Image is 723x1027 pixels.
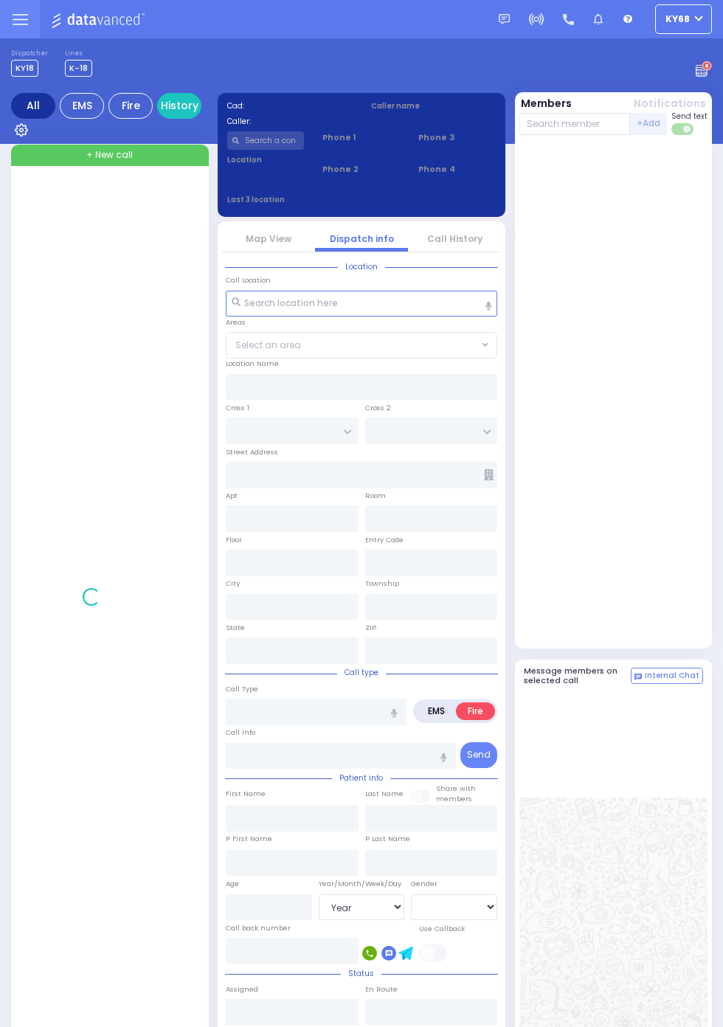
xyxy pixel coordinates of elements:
label: Age [226,879,239,889]
label: EMS [416,702,457,720]
label: Room [365,491,386,501]
label: Gender [411,879,437,889]
label: Dispatcher [11,49,48,58]
label: Floor [226,535,242,545]
label: Caller: [227,116,353,127]
span: ky68 [665,13,690,26]
a: Dispatch info [330,232,394,245]
label: Turn off text [671,122,695,136]
span: Other building occupants [484,469,494,480]
input: Search member [519,113,631,135]
button: Internal Chat [631,668,703,684]
label: First Name [226,789,266,799]
button: Notifications [634,96,706,111]
div: Fire [108,93,153,119]
span: Status [341,968,381,979]
label: City [226,578,240,589]
label: ZIP [365,623,376,633]
a: Map View [246,232,291,245]
label: P First Name [226,834,272,844]
label: Call back number [226,923,291,933]
label: Call Info [226,727,255,738]
input: Search location here [226,291,497,317]
button: Members [521,96,572,111]
small: Share with [436,784,476,793]
span: Location [338,261,385,272]
label: Entry Code [365,535,404,545]
label: Fire [456,702,495,720]
label: En Route [365,984,398,995]
label: Call Type [226,684,258,694]
div: All [11,93,55,119]
span: + New call [86,148,133,162]
span: members [436,794,472,803]
div: EMS [60,93,104,119]
label: Cross 2 [365,403,391,413]
label: Location Name [226,359,279,369]
label: P Last Name [365,834,410,844]
label: Location [227,154,305,165]
span: Select an area [235,339,301,352]
label: Use Callback [419,924,465,934]
label: Cross 1 [226,403,249,413]
label: Last Name [365,789,404,799]
button: ky68 [655,4,712,34]
span: Phone 4 [418,163,496,176]
a: Call History [427,232,482,245]
span: Call type [337,667,386,678]
button: Send [460,742,497,768]
span: Patient info [332,772,390,784]
label: Cad: [227,100,353,111]
span: KY18 [11,60,38,77]
label: Assigned [226,984,258,995]
label: Street Address [226,447,278,457]
label: Apt [226,491,238,501]
h5: Message members on selected call [524,666,632,685]
div: Year/Month/Week/Day [319,879,405,889]
img: comment-alt.png [634,674,642,681]
label: Call Location [226,275,271,286]
img: Logo [51,10,149,29]
label: Areas [226,317,246,328]
input: Search a contact [227,131,305,150]
span: Send text [671,111,708,122]
label: Caller name [371,100,497,111]
label: State [226,623,245,633]
span: Phone 2 [322,163,400,176]
span: Phone 1 [322,131,400,144]
label: Township [365,578,399,589]
a: History [157,93,201,119]
label: Last 3 location [227,194,362,205]
span: Internal Chat [645,671,699,681]
span: Phone 3 [418,131,496,144]
span: K-18 [65,60,92,77]
label: Lines [65,49,92,58]
img: message.svg [499,14,510,25]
